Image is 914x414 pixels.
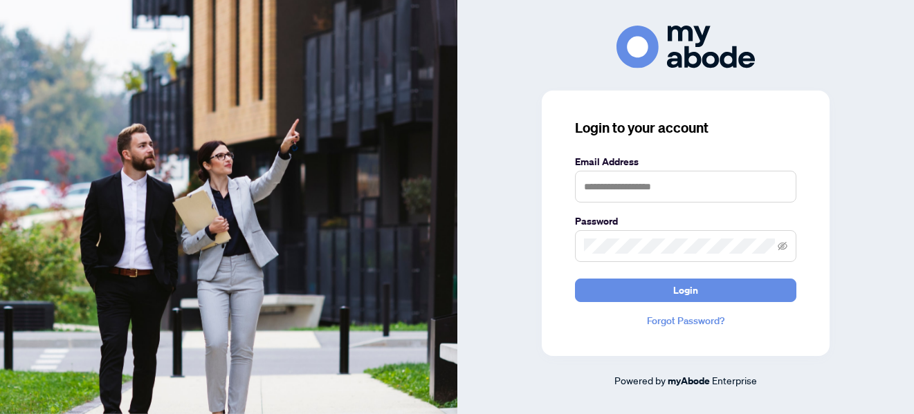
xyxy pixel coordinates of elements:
label: Email Address [575,154,796,169]
span: Powered by [614,374,666,386]
button: Login [575,279,796,302]
a: myAbode [668,373,710,388]
a: Forgot Password? [575,313,796,328]
h3: Login to your account [575,118,796,138]
label: Password [575,214,796,229]
span: Enterprise [712,374,757,386]
img: ma-logo [616,26,755,68]
span: eye-invisible [778,241,787,251]
span: Login [673,279,698,301]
